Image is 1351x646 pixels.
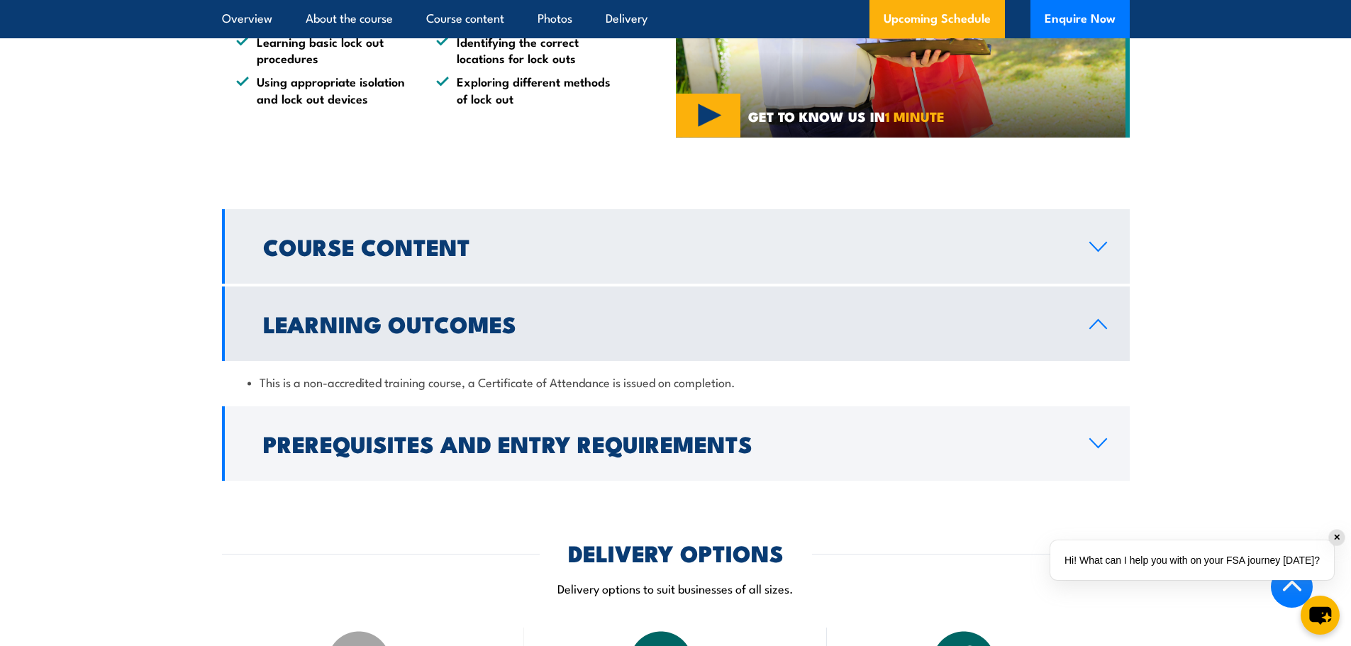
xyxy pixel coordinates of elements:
h2: DELIVERY OPTIONS [568,542,784,562]
h2: Learning Outcomes [263,313,1067,333]
li: Exploring different methods of lock out [436,73,611,106]
h2: Course Content [263,236,1067,256]
button: chat-button [1301,596,1340,635]
div: Hi! What can I help you with on your FSA journey [DATE]? [1050,540,1334,580]
strong: 1 MINUTE [885,106,945,126]
li: This is a non-accredited training course, a Certificate of Attendance is issued on completion. [248,374,1104,390]
a: Course Content [222,209,1130,284]
h2: Prerequisites and Entry Requirements [263,433,1067,453]
div: ✕ [1329,530,1345,545]
span: GET TO KNOW US IN [748,110,945,123]
li: Learning basic lock out procedures [236,33,411,67]
a: Learning Outcomes [222,286,1130,361]
li: Using appropriate isolation and lock out devices [236,73,411,106]
a: Prerequisites and Entry Requirements [222,406,1130,481]
li: Identifying the correct locations for lock outs [436,33,611,67]
p: Delivery options to suit businesses of all sizes. [222,580,1130,596]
